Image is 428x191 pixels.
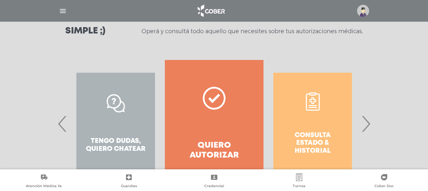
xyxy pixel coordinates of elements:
[194,3,228,18] img: logo_cober_home-white.png
[256,173,341,190] a: Turnos
[59,7,67,15] img: Cober_menu-lines-white.svg
[56,107,69,141] span: Previous
[293,184,305,189] span: Turnos
[172,173,256,190] a: Credencial
[342,173,427,190] a: Cober Doc
[357,5,369,17] img: profile-placeholder.svg
[204,184,224,189] span: Credencial
[1,173,86,190] a: Atención Médica Ya
[86,173,171,190] a: Guardias
[26,184,62,189] span: Atención Médica Ya
[360,107,372,141] span: Next
[142,27,363,35] p: Operá y consultá todo aquello que necesites sobre tus autorizaciones médicas.
[65,27,105,36] h3: Simple ;)
[165,60,263,187] a: Quiero autorizar
[121,184,137,189] span: Guardias
[176,141,252,160] h4: Quiero autorizar
[375,184,394,189] span: Cober Doc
